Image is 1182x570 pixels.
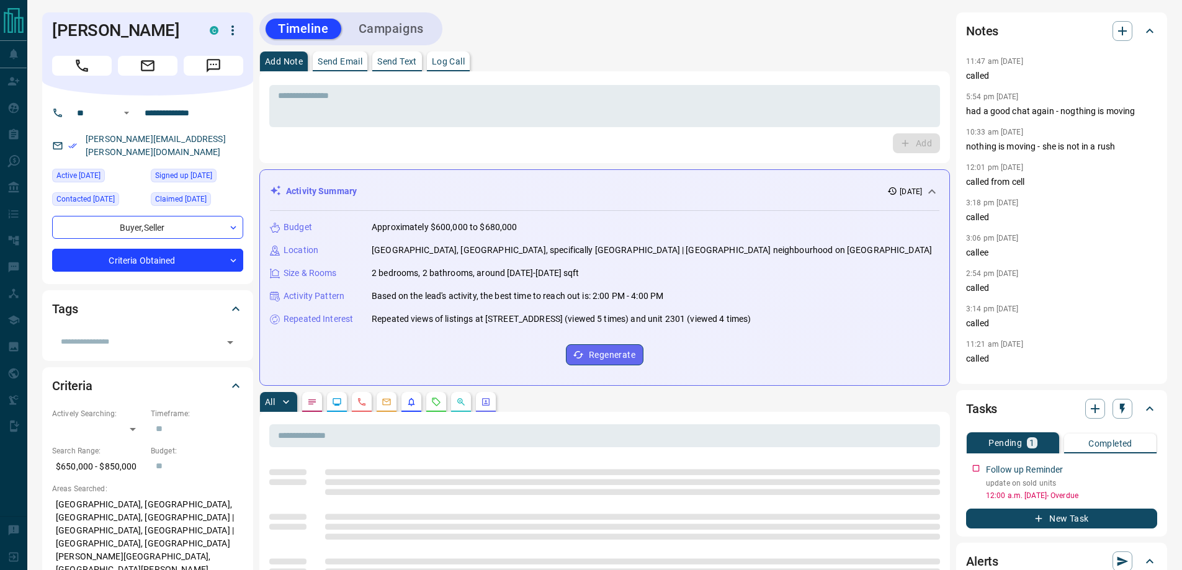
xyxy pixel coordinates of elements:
[184,56,243,76] span: Message
[151,192,243,210] div: Wed Feb 28 2024
[52,56,112,76] span: Call
[966,509,1157,528] button: New Task
[966,105,1157,118] p: had a good chat again - nogthing is moving
[431,397,441,407] svg: Requests
[52,483,243,494] p: Areas Searched:
[966,16,1157,46] div: Notes
[266,19,341,39] button: Timeline
[284,267,337,280] p: Size & Rooms
[265,398,275,406] p: All
[284,244,318,257] p: Location
[119,105,134,120] button: Open
[265,57,303,66] p: Add Note
[966,21,998,41] h2: Notes
[986,463,1063,476] p: Follow up Reminder
[52,456,145,477] p: $650,000 - $850,000
[966,140,1157,153] p: nothing is moving - she is not in a rush
[284,313,353,326] p: Repeated Interest
[52,294,243,324] div: Tags
[966,92,1019,101] p: 5:54 pm [DATE]
[372,290,663,303] p: Based on the lead's activity, the best time to reach out is: 2:00 PM - 4:00 PM
[286,185,357,198] p: Activity Summary
[372,267,580,280] p: 2 bedrooms, 2 bathrooms, around [DATE]-[DATE] sqft
[52,20,191,40] h1: [PERSON_NAME]
[966,317,1157,330] p: called
[155,169,212,182] span: Signed up [DATE]
[966,176,1157,189] p: called from cell
[68,141,77,150] svg: Email Verified
[332,397,342,407] svg: Lead Browsing Activity
[155,193,207,205] span: Claimed [DATE]
[56,193,115,205] span: Contacted [DATE]
[357,397,367,407] svg: Calls
[52,169,145,186] div: Wed Aug 20 2025
[52,216,243,239] div: Buyer , Seller
[966,246,1157,259] p: callee
[52,445,145,456] p: Search Range:
[372,244,932,257] p: [GEOGRAPHIC_DATA], [GEOGRAPHIC_DATA], specifically [GEOGRAPHIC_DATA] | [GEOGRAPHIC_DATA] neighbou...
[966,282,1157,295] p: called
[406,397,416,407] svg: Listing Alerts
[481,397,491,407] svg: Agent Actions
[52,299,78,319] h2: Tags
[118,56,177,76] span: Email
[151,169,243,186] div: Wed Feb 28 2024
[284,290,344,303] p: Activity Pattern
[372,221,517,234] p: Approximately $600,000 to $680,000
[270,180,939,203] div: Activity Summary[DATE]
[966,269,1019,278] p: 2:54 pm [DATE]
[56,169,101,182] span: Active [DATE]
[432,57,465,66] p: Log Call
[966,57,1023,66] p: 11:47 am [DATE]
[456,397,466,407] svg: Opportunities
[966,340,1023,349] p: 11:21 am [DATE]
[377,57,417,66] p: Send Text
[52,376,92,396] h2: Criteria
[86,134,226,157] a: [PERSON_NAME][EMAIL_ADDRESS][PERSON_NAME][DOMAIN_NAME]
[52,192,145,210] div: Fri Sep 12 2025
[1029,439,1034,447] p: 1
[151,408,243,419] p: Timeframe:
[1088,439,1132,448] p: Completed
[382,397,392,407] svg: Emails
[52,249,243,272] div: Criteria Obtained
[52,371,243,401] div: Criteria
[372,313,751,326] p: Repeated views of listings at [STREET_ADDRESS] (viewed 5 times) and unit 2301 (viewed 4 times)
[966,198,1019,207] p: 3:18 pm [DATE]
[966,399,997,419] h2: Tasks
[900,186,922,197] p: [DATE]
[346,19,436,39] button: Campaigns
[966,305,1019,313] p: 3:14 pm [DATE]
[966,234,1019,243] p: 3:06 pm [DATE]
[307,397,317,407] svg: Notes
[52,408,145,419] p: Actively Searching:
[151,445,243,456] p: Budget:
[988,439,1022,447] p: Pending
[318,57,362,66] p: Send Email
[966,352,1157,365] p: called
[966,375,1023,384] p: 10:34 am [DATE]
[966,394,1157,424] div: Tasks
[986,478,1157,489] p: update on sold units
[566,344,643,365] button: Regenerate
[966,69,1157,82] p: called
[986,490,1157,501] p: 12:00 a.m. [DATE] - Overdue
[966,128,1023,136] p: 10:33 am [DATE]
[222,334,239,351] button: Open
[210,26,218,35] div: condos.ca
[284,221,312,234] p: Budget
[966,163,1023,172] p: 12:01 pm [DATE]
[966,211,1157,224] p: called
